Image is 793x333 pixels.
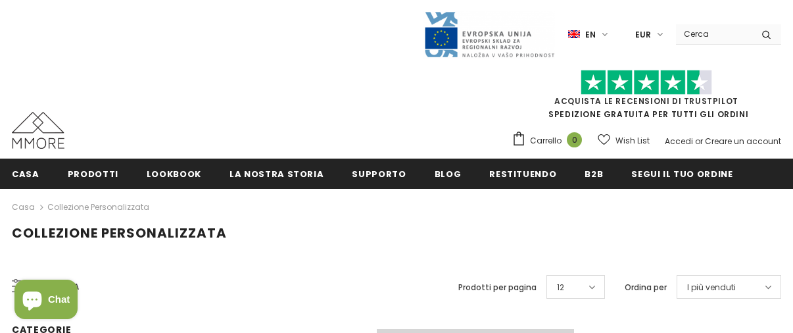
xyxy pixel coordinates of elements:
span: SPEDIZIONE GRATUITA PER TUTTI GLI ORDINI [512,76,781,120]
span: La nostra storia [229,168,324,180]
a: Casa [12,199,35,215]
span: supporto [352,168,406,180]
span: Wish List [615,134,650,147]
a: Creare un account [705,136,781,147]
span: Collezione personalizzata [12,224,227,242]
input: Search Site [676,24,752,43]
span: Restituendo [489,168,556,180]
a: Collezione personalizzata [47,201,149,213]
a: B2B [585,159,603,188]
span: en [585,28,596,41]
a: Javni Razpis [423,28,555,39]
a: Carrello 0 [512,131,589,151]
img: Casi MMORE [12,112,64,149]
span: 0 [567,132,582,147]
img: Javni Razpis [423,11,555,59]
span: Lookbook [147,168,201,180]
label: Ordina per [625,281,667,294]
span: Blog [435,168,462,180]
a: Accedi [665,136,693,147]
span: I più venduti [687,281,736,294]
inbox-online-store-chat: Shopify online store chat [11,280,82,322]
span: Prodotti [68,168,118,180]
span: or [695,136,703,147]
a: Acquista le recensioni di TrustPilot [554,95,738,107]
a: Lookbook [147,159,201,188]
a: Wish List [598,129,650,152]
span: Segui il tuo ordine [631,168,733,180]
a: Casa [12,159,39,188]
img: i-lang-1.png [568,29,580,40]
label: Prodotti per pagina [458,281,537,294]
span: Casa [12,168,39,180]
a: Segui il tuo ordine [631,159,733,188]
img: Fidati di Pilot Stars [581,70,712,95]
a: supporto [352,159,406,188]
a: Prodotti [68,159,118,188]
span: 12 [557,281,564,294]
a: La nostra storia [229,159,324,188]
a: Restituendo [489,159,556,188]
a: Blog [435,159,462,188]
span: B2B [585,168,603,180]
span: Carrello [530,134,562,147]
span: EUR [635,28,651,41]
